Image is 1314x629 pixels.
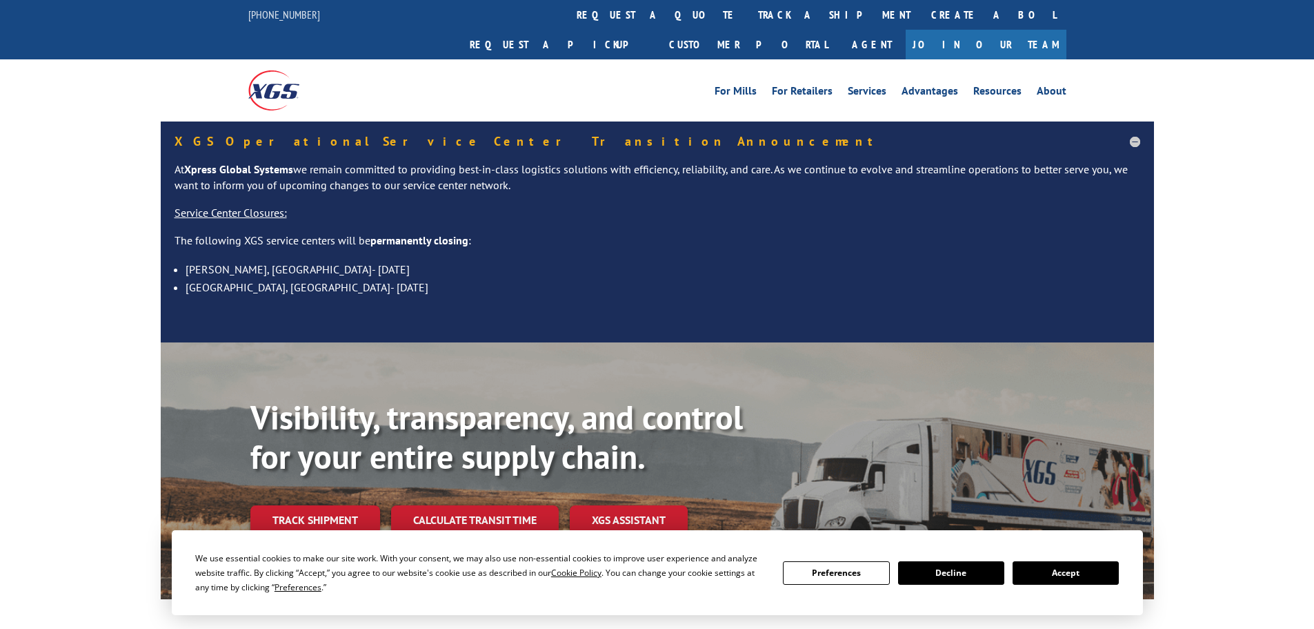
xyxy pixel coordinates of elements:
[848,86,886,101] a: Services
[370,233,468,247] strong: permanently closing
[186,278,1140,296] li: [GEOGRAPHIC_DATA], [GEOGRAPHIC_DATA]- [DATE]
[275,581,321,593] span: Preferences
[898,561,1004,585] button: Decline
[659,30,838,59] a: Customer Portal
[459,30,659,59] a: Request a pickup
[250,396,743,478] b: Visibility, transparency, and control for your entire supply chain.
[838,30,906,59] a: Agent
[783,561,889,585] button: Preferences
[570,505,688,535] a: XGS ASSISTANT
[1013,561,1119,585] button: Accept
[175,162,1140,206] p: At we remain committed to providing best-in-class logistics solutions with efficiency, reliabilit...
[906,30,1066,59] a: Join Our Team
[1037,86,1066,101] a: About
[715,86,757,101] a: For Mills
[250,505,380,534] a: Track shipment
[175,135,1140,148] h5: XGS Operational Service Center Transition Announcement
[175,206,287,220] u: Service Center Closures:
[973,86,1022,101] a: Resources
[772,86,833,101] a: For Retailers
[248,8,320,21] a: [PHONE_NUMBER]
[184,162,293,176] strong: Xpress Global Systems
[175,233,1140,260] p: The following XGS service centers will be :
[172,530,1143,615] div: Cookie Consent Prompt
[391,505,559,535] a: Calculate transit time
[195,551,766,594] div: We use essential cookies to make our site work. With your consent, we may also use non-essential ...
[902,86,958,101] a: Advantages
[551,567,601,579] span: Cookie Policy
[186,260,1140,278] li: [PERSON_NAME], [GEOGRAPHIC_DATA]- [DATE]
